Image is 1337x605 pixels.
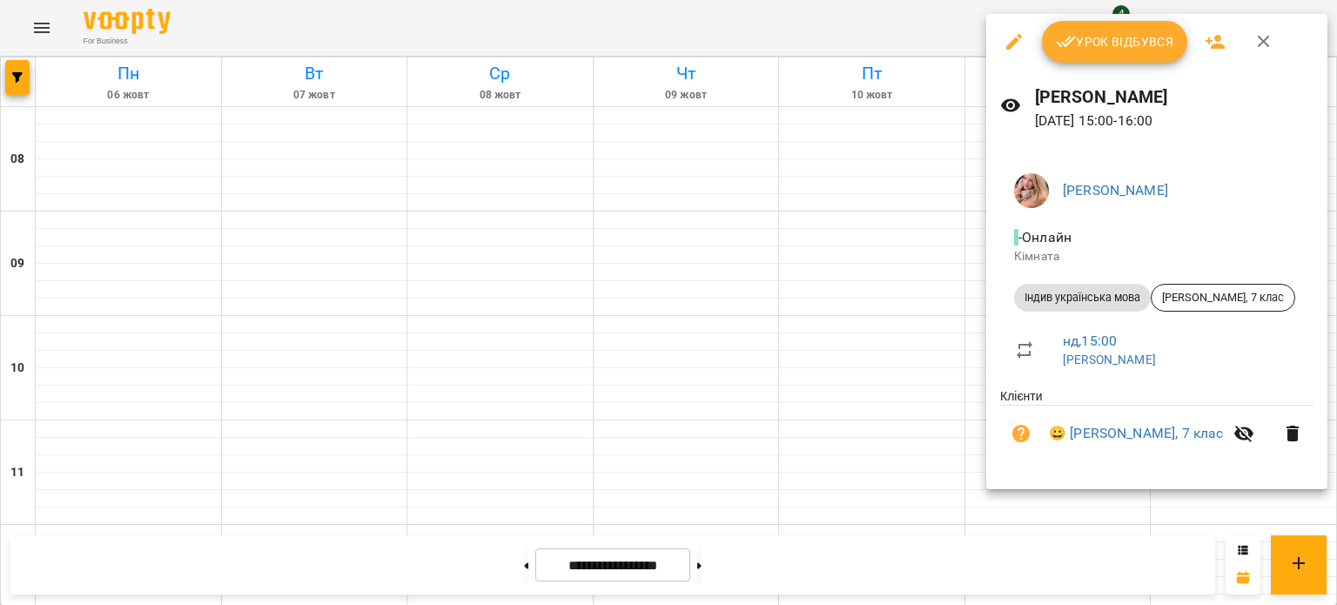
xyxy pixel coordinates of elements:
[1000,413,1042,454] button: Візит ще не сплачено. Додати оплату?
[1014,248,1300,266] p: Кімната
[1063,333,1117,349] a: нд , 15:00
[1000,387,1313,468] ul: Клієнти
[1063,353,1156,366] a: [PERSON_NAME]
[1035,111,1313,131] p: [DATE] 15:00 - 16:00
[1049,423,1223,444] a: 😀 [PERSON_NAME], 7 клас
[1035,84,1313,111] h6: [PERSON_NAME]
[1014,229,1075,245] span: - Онлайн
[1042,21,1188,63] button: Урок відбувся
[1056,31,1174,52] span: Урок відбувся
[1014,173,1049,208] img: 9c4c51a4d42acbd288cc1c133c162c1f.jpg
[1152,290,1294,306] span: [PERSON_NAME], 7 клас
[1151,284,1295,312] div: [PERSON_NAME], 7 клас
[1063,182,1168,198] a: [PERSON_NAME]
[1014,290,1151,306] span: Індив українська мова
